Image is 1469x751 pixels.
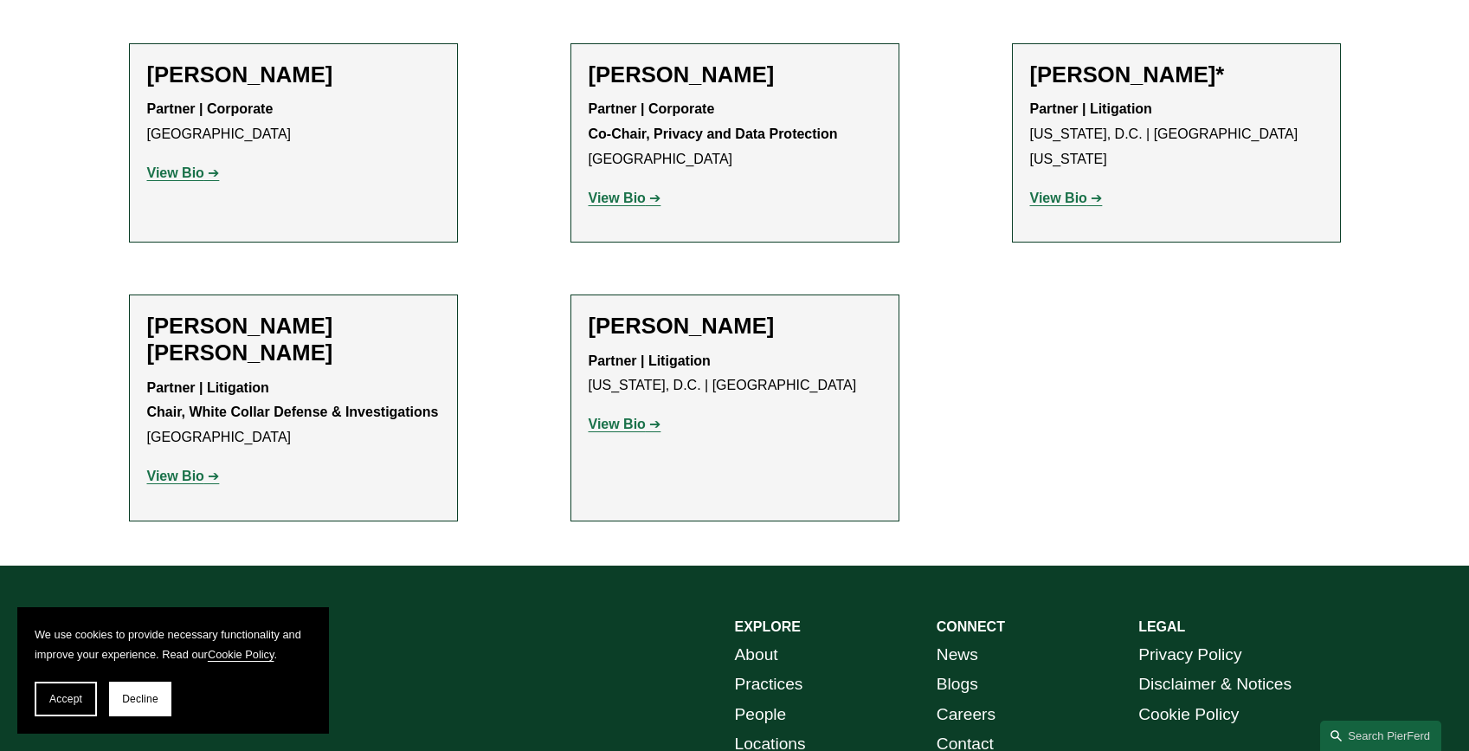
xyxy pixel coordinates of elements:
[208,648,274,661] a: Cookie Policy
[147,313,440,366] h2: [PERSON_NAME] [PERSON_NAME]
[735,640,778,670] a: About
[147,165,220,180] a: View Bio
[735,670,803,700] a: Practices
[147,469,220,483] a: View Bio
[1138,619,1185,634] strong: LEGAL
[17,607,329,734] section: Cookie banner
[1030,97,1323,172] p: [US_STATE], D.C. | [GEOGRAPHIC_DATA][US_STATE]
[147,97,440,147] p: [GEOGRAPHIC_DATA]
[147,469,204,483] strong: View Bio
[1030,101,1152,116] strong: Partner | Litigation
[1320,721,1441,751] a: Search this site
[1030,191,1087,205] strong: View Bio
[937,700,995,730] a: Careers
[35,682,97,716] button: Accept
[589,313,881,340] h2: [PERSON_NAME]
[109,682,171,716] button: Decline
[589,191,646,205] strong: View Bio
[147,380,439,420] strong: Partner | Litigation Chair, White Collar Defense & Investigations
[937,640,978,670] a: News
[937,670,978,700] a: Blogs
[589,101,838,141] strong: Partner | Corporate Co-Chair, Privacy and Data Protection
[147,101,274,116] strong: Partner | Corporate
[735,619,801,634] strong: EXPLORE
[147,376,440,450] p: [GEOGRAPHIC_DATA]
[589,62,881,88] h2: [PERSON_NAME]
[589,417,661,431] a: View Bio
[589,417,646,431] strong: View Bio
[35,625,312,664] p: We use cookies to provide necessary functionality and improve your experience. Read our .
[589,353,711,368] strong: Partner | Litigation
[147,62,440,88] h2: [PERSON_NAME]
[589,97,881,172] p: [GEOGRAPHIC_DATA]
[589,191,661,205] a: View Bio
[937,619,1005,634] strong: CONNECT
[1030,191,1103,205] a: View Bio
[1138,640,1241,670] a: Privacy Policy
[1138,700,1239,730] a: Cookie Policy
[147,165,204,180] strong: View Bio
[49,693,82,705] span: Accept
[1030,62,1323,88] h2: [PERSON_NAME]*
[1138,670,1292,700] a: Disclaimer & Notices
[589,349,881,399] p: [US_STATE], D.C. | [GEOGRAPHIC_DATA]
[122,693,158,705] span: Decline
[735,700,787,730] a: People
